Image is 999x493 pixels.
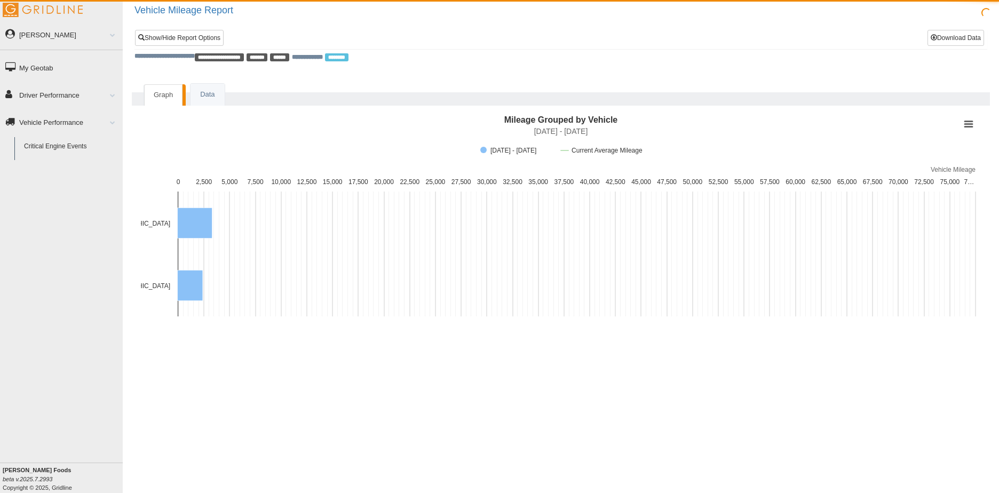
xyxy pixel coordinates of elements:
button: Download Data [927,30,984,46]
text: 75,000 [940,178,960,186]
text: 20,000 [374,178,394,186]
a: Data [191,84,224,106]
img: Gridline [3,3,83,17]
text: 7… [964,178,974,186]
text: 42,500 [606,178,625,186]
text: 30,000 [477,178,497,186]
i: beta v.2025.7.2993 [3,476,52,482]
a: Critical Engine Events [19,137,123,156]
text: [DATE] - [DATE] [534,127,588,136]
div: Mileage Grouped by Vehicle . Highcharts interactive chart. [141,111,981,324]
text: Vehicle Mileage [931,166,976,173]
text: 0 [177,178,180,186]
b: [PERSON_NAME] Foods [3,467,71,473]
svg: Interactive chart [141,111,981,324]
text: 22,500 [400,178,419,186]
text: 47,500 [657,178,677,186]
h2: Vehicle Mileage Report [134,5,999,16]
a: Graph [144,84,183,106]
a: Critical Engine Event Trend [19,156,123,176]
button: Show Current Average Mileage [561,147,643,154]
button: Show 8/1/2025 - 8/31/2025 [480,147,550,154]
text: Mileage Grouped by Vehicle [504,115,618,124]
text: 55,000 [734,178,754,186]
path: Dallas, 53,444.3. 8/1/2025 - 8/31/2025. [178,271,203,301]
text: 72,500 [914,178,934,186]
text: 52,500 [709,178,728,186]
text: 70,000 [889,178,908,186]
text: 7,500 [248,178,264,186]
text: 62,500 [811,178,831,186]
text: 37,500 [554,178,574,186]
text: 27,500 [451,178,471,186]
text: 65,000 [837,178,857,186]
text: 15,000 [323,178,343,186]
text: 5,000 [221,178,237,186]
text: 2,500 [196,178,212,186]
g: 8/1/2025 - 8/31/2025, series 1 of 2. Bar series with 2 bars. [178,208,212,301]
path: Houston, 73,349.5. 8/1/2025 - 8/31/2025. [178,208,212,238]
text: 35,000 [528,178,548,186]
text: 10,000 [271,178,291,186]
text: 60,000 [786,178,805,186]
text: 32,500 [503,178,522,186]
a: Show/Hide Report Options [135,30,224,46]
text: 40,000 [580,178,600,186]
text: 25,000 [426,178,446,186]
text: 45,000 [631,178,651,186]
div: Copyright © 2025, Gridline [3,466,123,492]
text: 17,500 [348,178,368,186]
text: 12,500 [297,178,317,186]
button: View chart menu, Mileage Grouped by Vehicle [961,117,976,132]
text: 67,500 [863,178,883,186]
text: 57,500 [760,178,780,186]
text: 50,000 [683,178,703,186]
